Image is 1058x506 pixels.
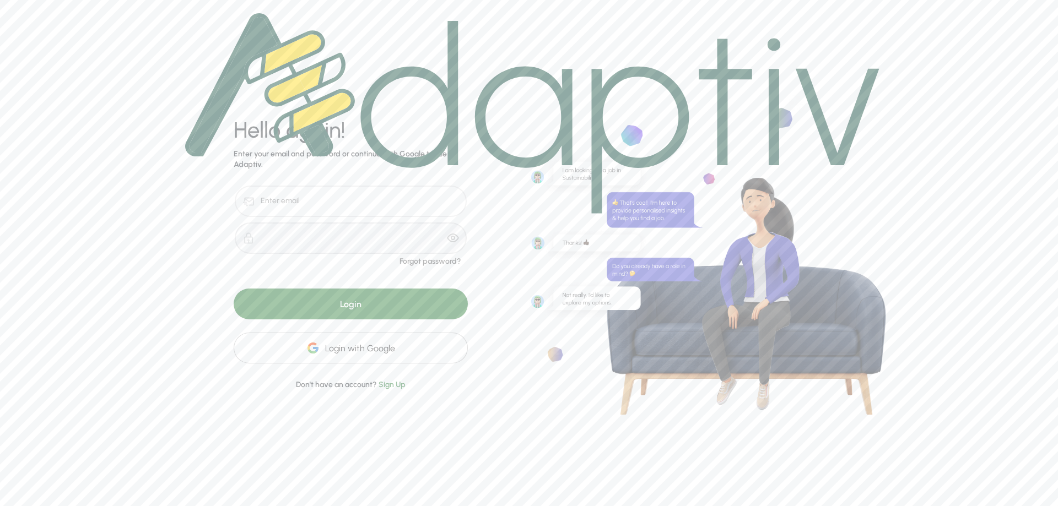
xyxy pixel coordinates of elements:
img: bg-stone [529,91,886,415]
span: Sign Up [379,380,406,389]
div: Login with Google [234,333,468,363]
img: google-icon.2f27fcd6077ff8336a97d9c3f95f339d.svg [306,341,320,355]
img: logo.1749501288befa47a911bf1f7fa84db0.svg [185,13,879,214]
div: Don't have an account? [234,366,468,390]
div: Login [234,289,468,319]
img: eye-filled.9d90107b148acf859ab1e76be1dae14b.svg [446,231,460,244]
span: Forgot password? [400,257,461,267]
